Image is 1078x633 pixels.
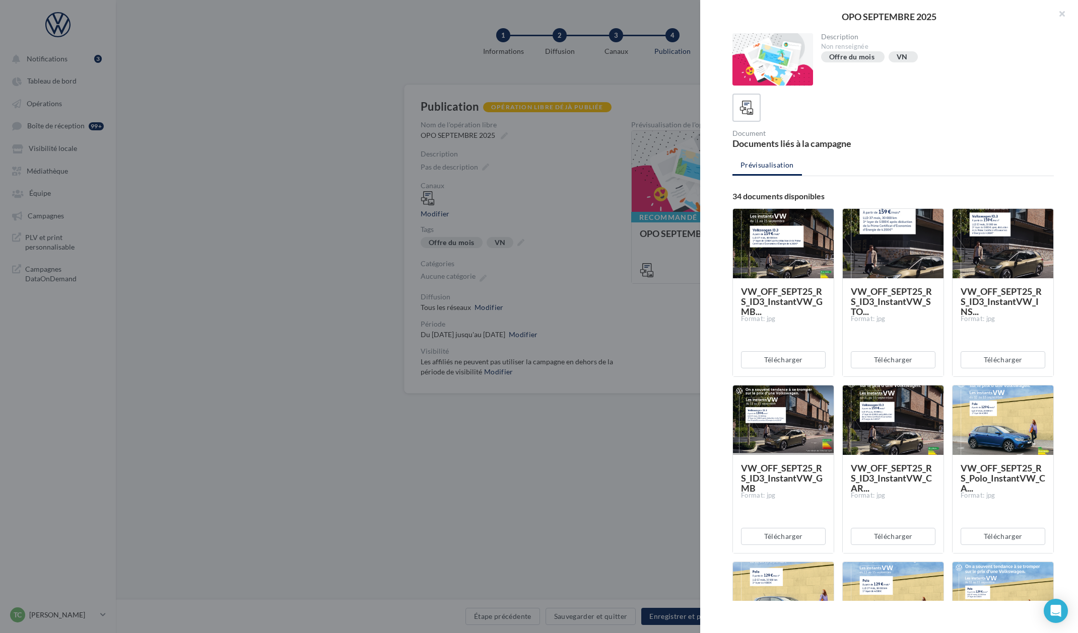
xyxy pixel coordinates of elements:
div: VN [897,53,908,61]
button: Télécharger [741,351,826,368]
div: 34 documents disponibles [732,192,1054,200]
div: Format: jpg [741,314,826,324]
button: Télécharger [741,528,826,545]
div: OPO SEPTEMBRE 2025 [716,12,1062,21]
span: VW_OFF_SEPT25_RS_Polo_InstantVW_CA... [961,462,1045,494]
div: Format: jpg [741,491,826,500]
span: VW_OFF_SEPT25_RS_ID3_InstantVW_STO... [851,286,932,317]
div: Offre du mois [829,53,875,61]
div: Format: jpg [961,491,1045,500]
span: VW_OFF_SEPT25_RS_ID3_InstantVW_GMB [741,462,823,494]
button: Télécharger [851,351,935,368]
button: Télécharger [961,351,1045,368]
div: Open Intercom Messenger [1044,599,1068,623]
div: Non renseignée [821,42,1046,51]
div: Format: jpg [851,314,935,324]
div: Documents liés à la campagne [732,139,889,148]
span: VW_OFF_SEPT25_RS_ID3_InstantVW_CAR... [851,462,932,494]
div: Document [732,130,889,137]
div: Description [821,33,1046,40]
button: Télécharger [851,528,935,545]
span: VW_OFF_SEPT25_RS_ID3_InstantVW_GMB... [741,286,823,317]
div: Format: jpg [961,314,1045,324]
button: Télécharger [961,528,1045,545]
div: Format: jpg [851,491,935,500]
span: VW_OFF_SEPT25_RS_ID3_InstantVW_INS... [961,286,1042,317]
